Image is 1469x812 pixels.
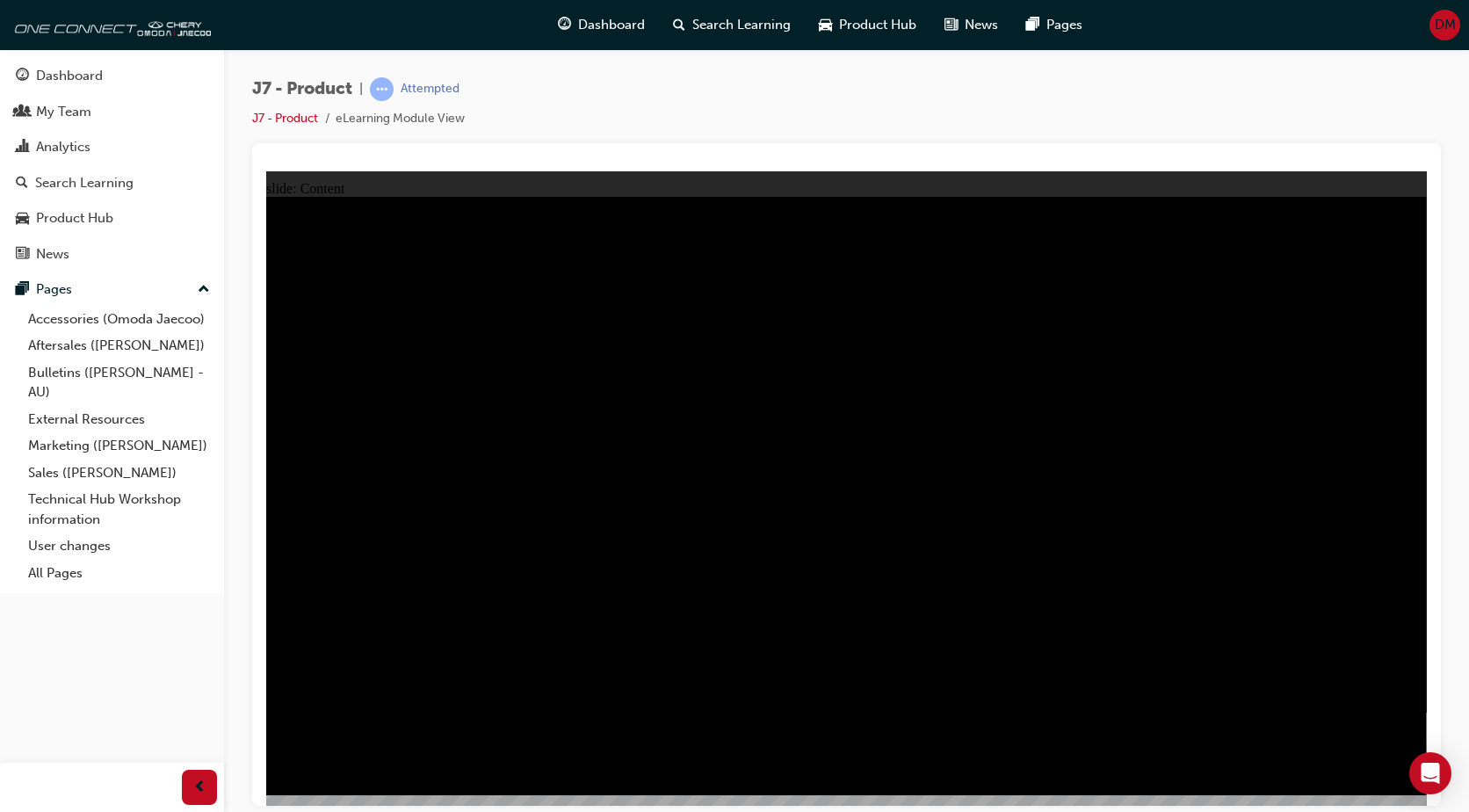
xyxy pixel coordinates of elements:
[198,279,210,301] span: up-icon
[692,15,791,35] span: Search Learning
[16,69,29,84] span: guage-icon
[9,7,211,42] img: oneconnect
[944,14,958,36] span: news-icon
[1429,10,1460,40] button: DM
[36,137,90,157] div: Analytics
[16,211,29,227] span: car-icon
[1012,7,1096,43] a: pages-iconPages
[370,77,394,101] span: learningRecordVerb_ATTEMPT-icon
[36,279,72,300] div: Pages
[7,202,217,235] a: Product Hub
[7,273,217,306] button: Pages
[819,14,832,36] span: car-icon
[839,15,916,35] span: Product Hub
[21,406,217,433] a: External Resources
[16,247,29,263] span: news-icon
[558,14,571,36] span: guage-icon
[7,131,217,163] a: Analytics
[805,7,930,43] a: car-iconProduct Hub
[965,15,998,35] span: News
[930,7,1012,43] a: news-iconNews
[36,244,69,265] div: News
[252,111,318,126] a: J7 - Product
[7,60,217,92] a: Dashboard
[193,777,206,799] span: prev-icon
[16,176,28,192] span: search-icon
[21,460,217,487] a: Sales ([PERSON_NAME])
[7,167,217,199] a: Search Learning
[252,79,352,99] span: J7 - Product
[21,560,217,587] a: All Pages
[1409,752,1451,794] div: Open Intercom Messenger
[35,173,134,193] div: Search Learning
[7,96,217,128] a: My Team
[7,238,217,271] a: News
[1435,15,1456,35] span: DM
[36,102,91,122] div: My Team
[21,332,217,359] a: Aftersales ([PERSON_NAME])
[21,533,217,560] a: User changes
[578,15,645,35] span: Dashboard
[659,7,805,43] a: search-iconSearch Learning
[21,432,217,460] a: Marketing ([PERSON_NAME])
[1026,14,1039,36] span: pages-icon
[21,359,217,406] a: Bulletins ([PERSON_NAME] - AU)
[336,109,465,129] li: eLearning Module View
[36,208,113,228] div: Product Hub
[21,306,217,333] a: Accessories (Omoda Jaecoo)
[36,66,103,86] div: Dashboard
[359,79,363,99] span: |
[16,282,29,298] span: pages-icon
[7,56,217,273] button: DashboardMy TeamAnalyticsSearch LearningProduct HubNews
[401,81,460,98] div: Attempted
[16,140,29,156] span: chart-icon
[544,7,659,43] a: guage-iconDashboard
[16,105,29,120] span: people-icon
[1046,15,1082,35] span: Pages
[21,486,217,533] a: Technical Hub Workshop information
[673,14,685,36] span: search-icon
